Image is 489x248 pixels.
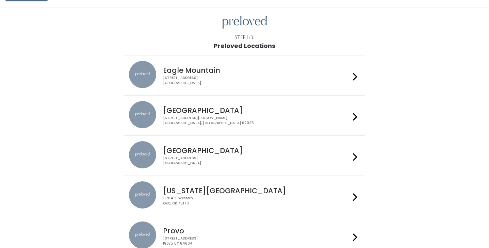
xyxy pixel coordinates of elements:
h4: Eagle Mountain [163,66,350,74]
a: preloved location [US_STATE][GEOGRAPHIC_DATA] 11704 S. WesternOKC, OK 73170 [129,181,360,210]
h1: Preloved Locations [214,43,275,49]
img: preloved location [129,101,156,128]
div: Step 1/3: [234,34,255,41]
img: preloved logo [223,16,267,29]
h4: Provo [163,227,350,235]
h4: [GEOGRAPHIC_DATA] [163,147,350,154]
div: [STREET_ADDRESS] [GEOGRAPHIC_DATA] [163,76,350,85]
div: [STREET_ADDRESS] [GEOGRAPHIC_DATA] [163,156,350,166]
img: preloved location [129,181,156,209]
img: preloved location [129,61,156,88]
a: preloved location [GEOGRAPHIC_DATA] [STREET_ADDRESS][GEOGRAPHIC_DATA] [129,141,360,170]
a: preloved location [GEOGRAPHIC_DATA] [STREET_ADDRESS][PERSON_NAME][GEOGRAPHIC_DATA], [GEOGRAPHIC_D... [129,101,360,130]
div: [STREET_ADDRESS][PERSON_NAME] [GEOGRAPHIC_DATA], [GEOGRAPHIC_DATA] 62025 [163,116,350,126]
img: preloved location [129,141,156,168]
div: [STREET_ADDRESS] Provo, UT 84604 [163,236,350,246]
h4: [GEOGRAPHIC_DATA] [163,106,350,114]
a: preloved location Eagle Mountain [STREET_ADDRESS][GEOGRAPHIC_DATA] [129,61,360,90]
div: 11704 S. Western OKC, OK 73170 [163,196,350,206]
h4: [US_STATE][GEOGRAPHIC_DATA] [163,187,350,195]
